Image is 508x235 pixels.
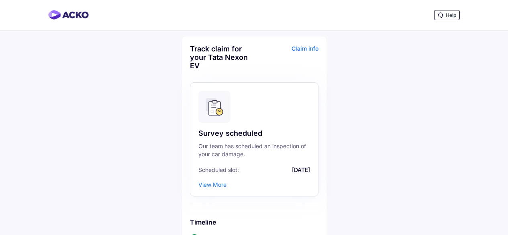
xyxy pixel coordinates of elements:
h6: Timeline [190,218,318,226]
div: Survey scheduled [198,129,310,138]
div: Our team has scheduled an inspection of your car damage. [198,142,310,158]
span: Help [446,12,456,18]
span: Scheduled slot: [198,166,239,173]
img: horizontal-gradient.png [48,10,89,20]
div: Track claim for your Tata Nexon EV [190,45,252,70]
div: Claim info [256,45,318,76]
div: View More [198,181,226,188]
span: [DATE] [241,166,310,173]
